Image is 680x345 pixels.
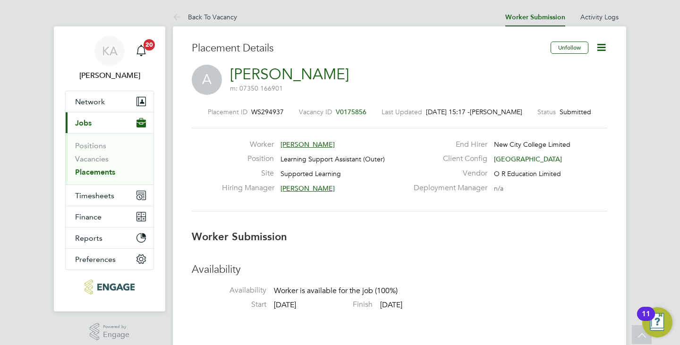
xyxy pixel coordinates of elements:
span: Preferences [75,255,116,264]
h3: Placement Details [192,42,544,55]
label: Deployment Manager [408,183,487,193]
span: [PERSON_NAME] [280,184,335,193]
label: Status [537,108,556,116]
span: Supported Learning [280,169,341,178]
a: 20 [132,36,151,66]
label: Vendor [408,168,487,178]
a: [PERSON_NAME] [230,65,349,84]
label: Hiring Manager [222,183,274,193]
label: End Hirer [408,140,487,150]
button: Timesheets [66,185,153,206]
span: [DATE] 15:17 - [426,108,470,116]
span: V0175856 [336,108,366,116]
span: Submitted [560,108,591,116]
label: Availability [192,286,266,295]
span: Finance [75,212,102,221]
label: Start [192,300,266,310]
span: Network [75,97,105,106]
label: Position [222,154,274,164]
div: 11 [642,314,650,326]
a: Placements [75,168,115,177]
label: Placement ID [208,108,247,116]
label: Vacancy ID [299,108,332,116]
label: Site [222,168,274,178]
span: Kira Alani [65,70,154,81]
span: Jobs [75,118,92,127]
span: Worker is available for the job (100%) [274,286,398,295]
label: Worker [222,140,274,150]
a: Powered byEngage [90,323,130,341]
button: Reports [66,227,153,248]
a: Back To Vacancy [173,13,237,21]
b: Worker Submission [192,230,287,243]
button: Network [66,91,153,112]
span: [DATE] [274,300,296,310]
div: Jobs [66,133,153,185]
span: [PERSON_NAME] [470,108,522,116]
a: KA[PERSON_NAME] [65,36,154,81]
img: axcis-logo-retina.png [85,279,135,295]
button: Preferences [66,249,153,269]
a: Go to home page [65,279,154,295]
span: Powered by [103,323,129,331]
label: Finish [298,300,373,310]
label: Last Updated [382,108,422,116]
span: Timesheets [75,191,114,200]
span: KA [102,45,118,57]
label: Client Config [408,154,487,164]
h3: Availability [192,263,607,277]
a: Activity Logs [580,13,619,21]
a: Worker Submission [505,13,565,21]
span: [PERSON_NAME] [280,140,335,149]
span: Reports [75,234,102,243]
span: [GEOGRAPHIC_DATA] [494,155,562,163]
span: 20 [144,39,155,50]
span: New City College Limited [494,140,570,149]
span: A [192,65,222,95]
button: Open Resource Center, 11 new notifications [642,307,672,337]
button: Jobs [66,112,153,133]
a: Positions [75,141,106,150]
a: Vacancies [75,154,109,163]
span: WS294937 [251,108,284,116]
span: O R Education Limited [494,169,561,178]
nav: Main navigation [54,26,165,311]
span: n/a [494,184,503,193]
button: Unfollow [551,42,588,54]
span: [DATE] [380,300,402,310]
span: Engage [103,331,129,339]
button: Finance [66,206,153,227]
span: Learning Support Assistant (Outer) [280,155,385,163]
span: m: 07350 166901 [230,84,283,93]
